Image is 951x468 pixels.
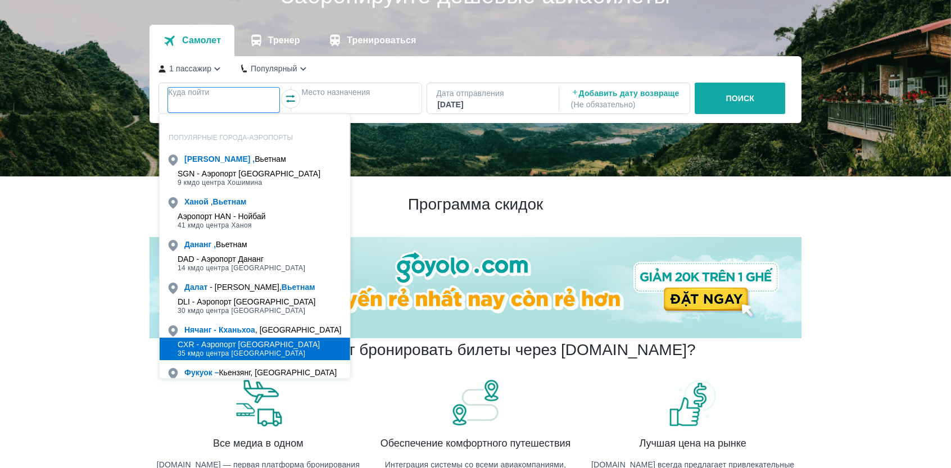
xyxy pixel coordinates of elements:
font: , [GEOGRAPHIC_DATA] [255,325,342,334]
font: Ханой [184,197,209,206]
font: ( [571,100,574,109]
font: до центра [GEOGRAPHIC_DATA] [196,264,305,272]
font: Все медиа в одном [213,438,303,449]
font: Аэропорт HAN - Нойбай [178,212,266,221]
font: 30 км [178,307,196,315]
font: Место назначения [301,88,370,97]
img: баннер-домой [150,237,801,338]
img: баннер [233,378,283,428]
button: ПОИСК [695,83,785,114]
font: – [214,368,219,377]
font: , [210,197,212,206]
font: Куда пойти [168,88,209,97]
font: DAD - Аэропорт Дананг [178,255,264,263]
button: Популярный [241,63,309,75]
font: [DATE] [437,100,463,109]
font: 1 пассажир [169,64,211,73]
font: , [252,155,255,163]
font: , [214,240,216,249]
font: CXR - Аэропорт [GEOGRAPHIC_DATA] [178,340,320,349]
font: Дананг [184,240,211,249]
font: Кханьхоа [219,325,255,334]
font: ПОИСК [726,94,754,103]
font: Вьетнам [212,197,246,206]
font: Нячанг - [184,325,216,334]
font: ) [633,100,636,109]
font: Самолет [182,35,221,45]
div: транспортные вкладки [150,25,429,56]
font: до центра Хошимина [192,179,262,187]
button: 1 пассажир [158,63,223,75]
font: [PERSON_NAME] [184,155,250,163]
font: 9 км [178,179,192,187]
font: Далат [184,283,207,292]
font: Популярный [251,64,297,73]
font: Дата отправления [436,89,504,98]
font: ПОПУЛЯРНЫЕ ГОРОДА-АЭРОПОРТЫ [169,134,293,142]
font: Вьетнам [281,283,315,292]
font: SGN - Аэропорт [GEOGRAPHIC_DATA] [178,169,320,178]
font: DLI - Аэропорт [GEOGRAPHIC_DATA] [178,297,315,306]
font: 41 км [178,221,196,229]
img: баннер [668,378,718,428]
font: Кьензянг, [GEOGRAPHIC_DATA] [219,368,337,377]
font: Не обязательно [573,100,632,109]
font: Вьетнам [216,240,247,249]
font: до центра Ханоя [196,221,252,229]
font: Обеспечение комфортного путешествия [381,438,571,449]
font: до центра [GEOGRAPHIC_DATA] [196,307,305,315]
font: Добавить дату возвращения [579,89,694,98]
font: - [PERSON_NAME], [210,283,282,292]
font: Фукуок [184,368,212,377]
font: Почему стоит бронировать билеты через [DOMAIN_NAME]? [255,341,695,358]
font: 35 км [178,349,196,357]
font: 14 км [178,264,196,272]
font: Тренироваться [347,35,416,45]
font: до центра [GEOGRAPHIC_DATA] [196,349,305,357]
font: Лучшая цена на рынке [639,438,746,449]
font: Вьетнам [255,155,286,163]
img: баннер [450,378,501,428]
font: Программа скидок [408,196,544,213]
font: Тренер [268,35,300,45]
